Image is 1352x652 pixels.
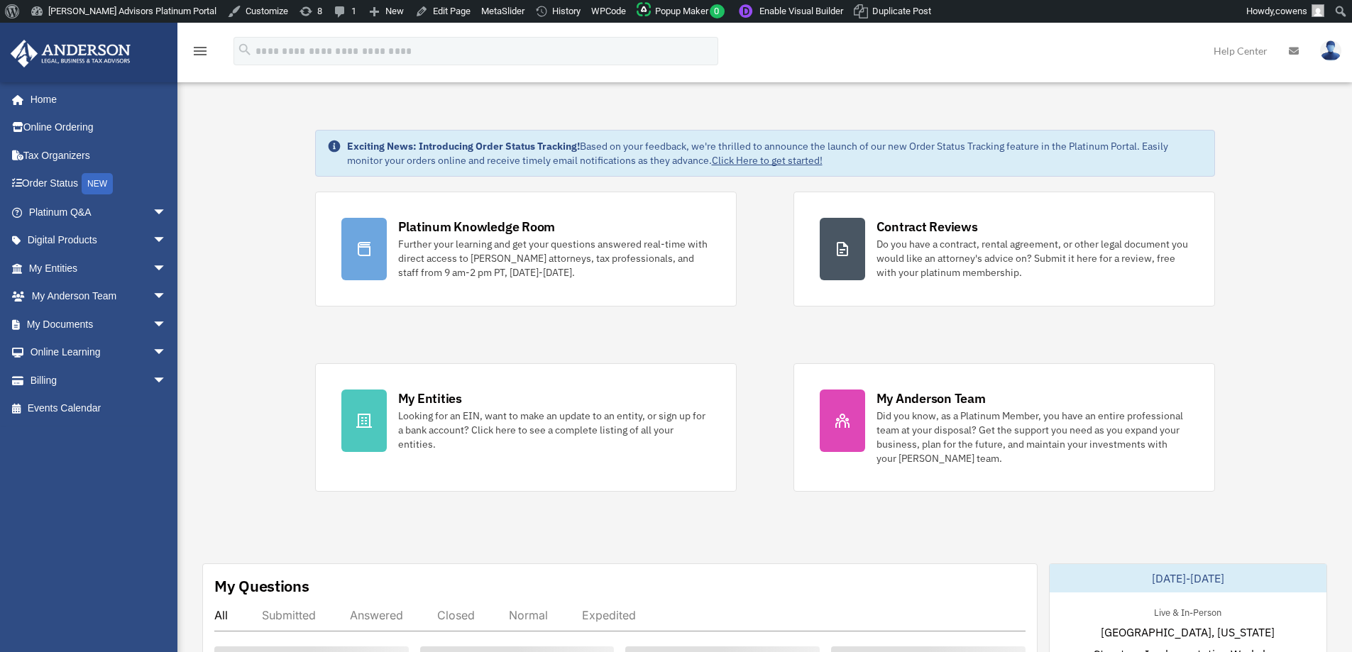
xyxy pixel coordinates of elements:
[153,338,181,368] span: arrow_drop_down
[398,237,710,280] div: Further your learning and get your questions answered real-time with direct access to [PERSON_NAM...
[153,198,181,227] span: arrow_drop_down
[10,170,188,199] a: Order StatusNEW
[1320,40,1341,61] img: User Pic
[1101,624,1275,641] span: [GEOGRAPHIC_DATA], [US_STATE]
[10,85,181,114] a: Home
[509,608,548,622] div: Normal
[10,282,188,311] a: My Anderson Teamarrow_drop_down
[82,173,113,194] div: NEW
[192,48,209,60] a: menu
[237,42,253,57] i: search
[153,366,181,395] span: arrow_drop_down
[398,218,556,236] div: Platinum Knowledge Room
[347,139,1203,167] div: Based on your feedback, we're thrilled to announce the launch of our new Order Status Tracking fe...
[10,394,188,423] a: Events Calendar
[262,608,316,622] div: Submitted
[398,389,462,407] div: My Entities
[712,154,823,167] a: Click Here to get started!
[315,192,737,306] a: Platinum Knowledge Room Further your learning and get your questions answered real-time with dire...
[1203,23,1278,79] a: Help Center
[10,226,188,255] a: Digital Productsarrow_drop_down
[214,575,309,597] div: My Questions
[582,608,636,622] div: Expedited
[153,310,181,339] span: arrow_drop_down
[1275,6,1307,16] span: cowens
[710,4,725,18] span: 0
[10,310,188,338] a: My Documentsarrow_drop_down
[350,608,403,622] div: Answered
[1050,564,1326,592] div: [DATE]-[DATE]
[398,409,710,451] div: Looking for an EIN, want to make an update to an entity, or sign up for a bank account? Click her...
[192,43,209,60] i: menu
[793,363,1215,492] a: My Anderson Team Did you know, as a Platinum Member, you have an entire professional team at your...
[876,237,1189,280] div: Do you have a contract, rental agreement, or other legal document you would like an attorney's ad...
[214,608,228,622] div: All
[153,254,181,283] span: arrow_drop_down
[153,282,181,311] span: arrow_drop_down
[793,192,1215,306] a: Contract Reviews Do you have a contract, rental agreement, or other legal document you would like...
[10,254,188,282] a: My Entitiesarrow_drop_down
[6,40,135,67] img: Anderson Advisors Platinum Portal
[437,608,475,622] div: Closed
[153,226,181,255] span: arrow_drop_down
[1143,604,1233,619] div: Live & In-Person
[347,140,580,153] strong: Exciting News: Introducing Order Status Tracking!
[10,366,188,394] a: Billingarrow_drop_down
[315,363,737,492] a: My Entities Looking for an EIN, want to make an update to an entity, or sign up for a bank accoun...
[876,389,986,407] div: My Anderson Team
[876,409,1189,465] div: Did you know, as a Platinum Member, you have an entire professional team at your disposal? Get th...
[10,198,188,226] a: Platinum Q&Aarrow_drop_down
[10,141,188,170] a: Tax Organizers
[10,338,188,367] a: Online Learningarrow_drop_down
[876,218,978,236] div: Contract Reviews
[10,114,188,142] a: Online Ordering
